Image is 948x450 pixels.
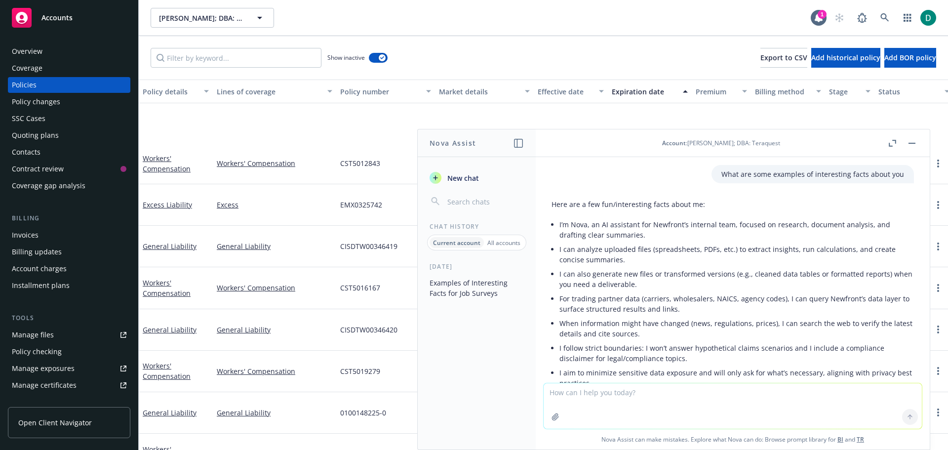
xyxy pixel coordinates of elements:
[8,161,130,177] a: Contract review
[12,144,40,160] div: Contacts
[12,227,39,243] div: Invoices
[540,429,926,450] span: Nova Assist can make mistakes. Explore what Nova can do: Browse prompt library for and
[852,8,872,28] a: Report a Bug
[721,169,904,179] p: What are some examples of interesting facts about you
[340,366,380,376] span: CST5019279
[8,227,130,243] a: Invoices
[857,435,864,444] a: TR
[12,394,62,410] div: Manage claims
[12,60,42,76] div: Coverage
[612,86,677,97] div: Expiration date
[340,283,380,293] span: CST5016167
[818,10,827,19] div: 1
[8,111,130,126] a: SSC Cases
[430,138,476,148] h1: Nova Assist
[217,325,332,335] a: General Liability
[340,200,382,210] span: EMX0325742
[418,262,536,271] div: [DATE]
[932,199,944,211] a: more
[538,86,593,97] div: Effective date
[8,213,130,223] div: Billing
[340,86,420,97] div: Policy number
[8,377,130,393] a: Manage certificates
[12,94,60,110] div: Policy changes
[12,111,45,126] div: SSC Cases
[143,242,197,251] a: General Liability
[837,435,843,444] a: BI
[151,48,321,68] input: Filter by keyword...
[8,127,130,143] a: Quoting plans
[487,239,520,247] p: All accounts
[8,178,130,194] a: Coverage gap analysis
[426,169,528,187] button: New chat
[932,241,944,252] a: more
[760,48,807,68] button: Export to CSV
[139,80,213,103] button: Policy details
[143,86,198,97] div: Policy details
[217,408,332,418] a: General Liability
[811,48,880,68] button: Add historical policy
[217,366,332,376] a: Workers' Compensation
[18,417,92,428] span: Open Client Navigator
[12,244,62,260] div: Billing updates
[217,200,332,210] a: Excess
[12,344,62,360] div: Policy checking
[559,267,914,291] li: I can also generate new files or transformed versions (e.g., cleaned data tables or formatted rep...
[143,154,191,173] a: Workers' Compensation
[692,80,751,103] button: Premium
[932,365,944,377] a: more
[8,313,130,323] div: Tools
[755,86,810,97] div: Billing method
[559,316,914,341] li: When information might have changed (news, regulations, prices), I can search the web to verify t...
[418,222,536,231] div: Chat History
[932,324,944,335] a: more
[151,8,274,28] button: [PERSON_NAME]; DBA: Teraquest
[829,86,860,97] div: Stage
[898,8,917,28] a: Switch app
[760,53,807,62] span: Export to CSV
[12,161,64,177] div: Contract review
[8,327,130,343] a: Manage files
[143,200,192,209] a: Excess Liability
[12,377,77,393] div: Manage certificates
[932,407,944,418] a: more
[445,173,479,183] span: New chat
[8,278,130,293] a: Installment plans
[217,241,332,251] a: General Liability
[534,80,608,103] button: Effective date
[340,158,380,168] span: CST5012843
[143,278,191,298] a: Workers' Compensation
[41,14,73,22] span: Accounts
[336,80,435,103] button: Policy number
[8,344,130,360] a: Policy checking
[8,77,130,93] a: Policies
[875,8,895,28] a: Search
[878,86,939,97] div: Status
[932,158,944,169] a: more
[932,282,944,294] a: more
[340,408,386,418] span: 0100148225-0
[439,86,519,97] div: Market details
[217,283,332,293] a: Workers' Compensation
[8,261,130,277] a: Account charges
[433,239,480,247] p: Current account
[8,244,130,260] a: Billing updates
[662,139,686,147] span: Account
[12,327,54,343] div: Manage files
[12,361,75,376] div: Manage exposures
[825,80,874,103] button: Stage
[751,80,825,103] button: Billing method
[143,361,191,381] a: Workers' Compensation
[12,43,42,59] div: Overview
[8,394,130,410] a: Manage claims
[8,43,130,59] a: Overview
[920,10,936,26] img: photo
[884,48,936,68] button: Add BOR policy
[159,13,244,23] span: [PERSON_NAME]; DBA: Teraquest
[435,80,534,103] button: Market details
[559,242,914,267] li: I can analyze uploaded files (spreadsheets, PDFs, etc.) to extract insights, run calculations, an...
[12,278,70,293] div: Installment plans
[12,77,37,93] div: Policies
[340,325,397,335] span: CISDTW00346420
[8,60,130,76] a: Coverage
